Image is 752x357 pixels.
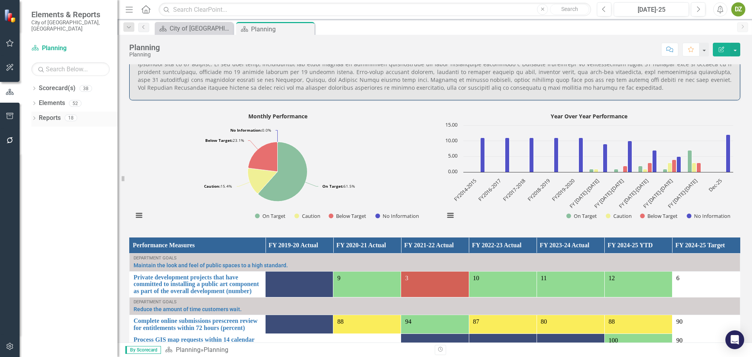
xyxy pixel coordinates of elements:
[672,334,740,353] td: Double-Click to Edit
[568,177,600,210] text: FY [DATE]-[DATE]
[672,271,740,297] td: Double-Click to Edit
[248,142,277,172] path: Below Target, 3.
[594,169,598,172] path: FY 2020-2021, 1. Caution.
[593,177,625,210] text: FY [DATE]-[DATE]
[666,177,699,210] text: FY [DATE]-[DATE]
[205,138,233,143] tspan: Below Target:
[505,138,510,172] path: FY2016-2017, 11. No Information.
[623,166,627,172] path: FY 2021-2022, 2. Below Target.
[134,274,261,295] a: Private development projects that have committed to installing a public art component as part of ...
[477,177,503,203] text: FY2016-2017
[473,318,479,325] span: 87
[230,127,262,133] tspan: No Information:
[672,160,676,172] path: FY 2023-2024, 4. Below Target.
[653,150,657,172] path: FY 2022-2023, 7. No Information.
[643,169,647,172] path: FY 2022-2023, 1. Caution.
[134,263,736,268] a: Maintain the look and feel of public spaces to a high standard.
[129,43,160,52] div: Planning
[134,317,261,331] a: Complete online submissions prescreen review for entitlements within 72 hours (percent)
[550,177,576,203] text: FY2019-2020
[448,152,457,159] text: 5.00
[134,256,736,261] div: Department Goals
[648,163,652,172] path: FY 2022-2023, 3. Below Target.
[672,315,740,334] td: Double-Click to Edit
[589,169,594,172] path: FY 2020-2021, 1. On Target.
[405,275,408,281] span: 3
[551,112,627,120] text: Year Over Year Performance
[204,183,232,189] text: 15.4%
[441,110,740,228] div: Year Over Year Performance. Highcharts interactive chart.
[561,6,578,12] span: Search
[677,157,681,172] path: FY 2023-2024, 5. No Information.
[725,330,744,349] div: Open Intercom Messenger
[134,210,145,221] button: View chart menu, Monthly Performance
[337,318,343,325] span: 88
[707,177,723,193] text: Dec-25
[31,44,110,53] a: Planning
[129,110,429,228] div: Monthly Performance. Highcharts interactive chart.
[726,135,730,172] path: Dec-25, 12. No Information.
[39,114,61,123] a: Reports
[614,2,689,16] button: [DATE]-25
[445,137,457,144] text: 10.00
[176,346,201,353] a: Planning
[676,275,680,281] span: 6
[157,24,231,33] a: City of [GEOGRAPHIC_DATA]
[731,2,745,16] button: DZ
[405,318,411,325] span: 94
[628,141,632,172] path: FY 2021-2022, 10. No Information.
[322,183,355,189] text: 61.5%
[452,177,478,203] text: FY2014-2015
[134,336,261,350] a: Process GIS map requests within 14 calendar days (percent)
[248,168,278,193] path: Caution, 2.
[204,183,221,189] tspan: Caution:
[554,138,559,172] path: FY2018-2019, 11. No Information.
[640,212,678,219] button: Show Below Target
[579,138,583,172] path: FY2019-2020, 11. No Information.
[4,9,18,23] img: ClearPoint Strategy
[39,84,76,93] a: Scorecard(s)
[130,334,266,353] td: Double-Click to Edit Right Click for Context Menu
[603,144,607,172] path: FY 2020-2021, 9. No Information.
[441,110,737,228] svg: Interactive chart
[473,275,479,281] span: 10
[255,212,286,219] button: Show On Target
[501,177,527,203] text: FY2017-2018
[251,24,313,34] div: Planning
[530,138,534,172] path: FY2017-2018, 11. No Information.
[448,168,457,175] text: 0.00
[337,275,340,281] span: 9
[130,254,740,272] td: Double-Click to Edit Right Click for Context Menu
[481,135,730,172] g: No Information, bar series 4 of 4 with 11 bars.
[541,318,547,325] span: 80
[258,142,307,201] path: On Target, 8.
[31,62,110,76] input: Search Below...
[445,121,457,128] text: 15.00
[676,337,683,344] span: 90
[617,177,650,210] text: FY [DATE]-[DATE]
[609,275,615,281] span: 12
[614,169,618,172] path: FY 2021-2022, 1. On Target.
[609,318,615,325] span: 88
[676,318,683,325] span: 90
[248,112,307,120] text: Monthly Performance
[205,138,244,143] text: 23.1%
[31,10,110,19] span: Elements & Reports
[130,271,266,297] td: Double-Click to Edit Right Click for Context Menu
[445,210,456,221] button: View chart menu, Year Over Year Performance
[541,275,547,281] span: 11
[688,150,692,172] path: FY 2024-2025, 7. On Target.
[687,212,730,219] button: Show No Information
[80,85,92,92] div: 38
[39,99,65,108] a: Elements
[697,163,701,172] path: FY 2024-2025, 3. Below Target.
[663,169,667,172] path: FY 2023-2024, 1. On Target.
[134,300,736,304] div: Department Goals
[295,212,320,219] button: Show Caution
[129,110,426,228] svg: Interactive chart
[526,177,551,203] text: FY2018-2019
[230,127,271,133] text: 0.0%
[606,212,632,219] button: Show Caution
[31,19,110,32] small: City of [GEOGRAPHIC_DATA], [GEOGRAPHIC_DATA]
